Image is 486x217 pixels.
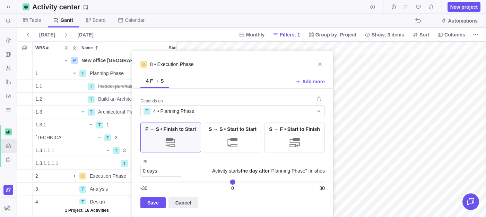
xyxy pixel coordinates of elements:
span: Remove [314,94,325,104]
span: Activity starts "Planning Phase" finishes [212,167,325,174]
div: Depends on [140,98,163,105]
span: Cancel [168,197,198,208]
span: Save [147,199,159,207]
span: Add more [302,78,325,85]
span: S → F • Start to Finish [269,126,320,133]
span: Close [315,59,325,69]
span: -30 [140,185,147,191]
span: Add more [295,77,325,86]
div: Lag [140,158,325,165]
span: F → S • Finish to Start [145,126,196,133]
span: Save [140,197,166,208]
span: S → S • Start to Start [209,126,257,133]
span: 0 days [143,168,157,174]
span: 4 • Planning Phase [153,108,194,115]
span: Cancel [175,199,191,207]
span: 4 F → S [146,77,164,84]
span: 30 [319,185,325,191]
b: the day after [241,168,269,174]
div: T [144,108,150,115]
span: 8 • Execution Phase [150,61,194,68]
